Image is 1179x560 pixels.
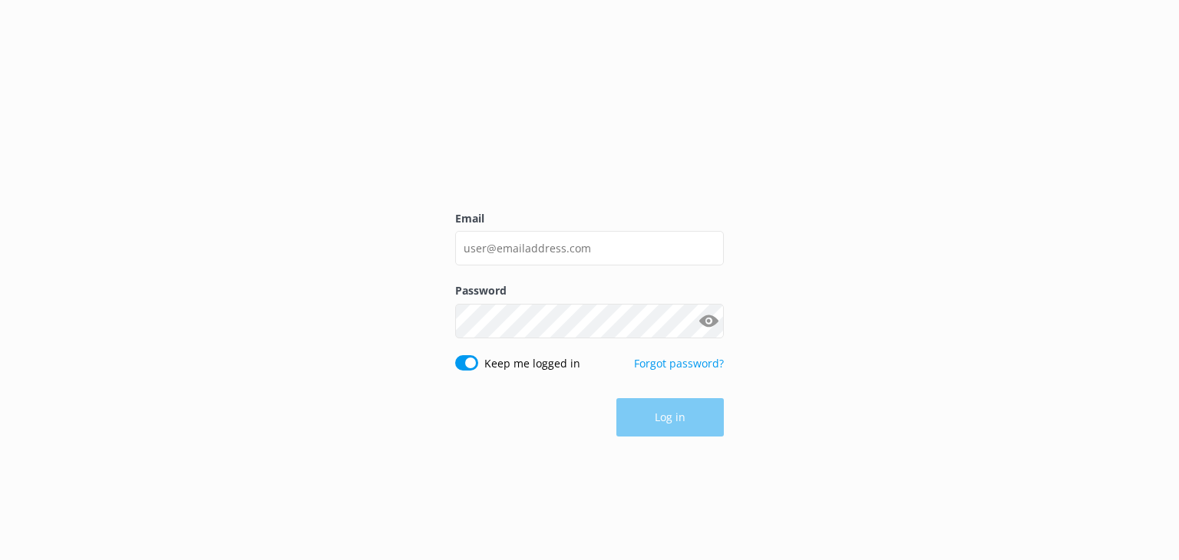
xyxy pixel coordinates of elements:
[455,231,724,265] input: user@emailaddress.com
[484,355,580,372] label: Keep me logged in
[455,210,724,227] label: Email
[693,305,724,336] button: Show password
[455,282,724,299] label: Password
[634,356,724,371] a: Forgot password?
